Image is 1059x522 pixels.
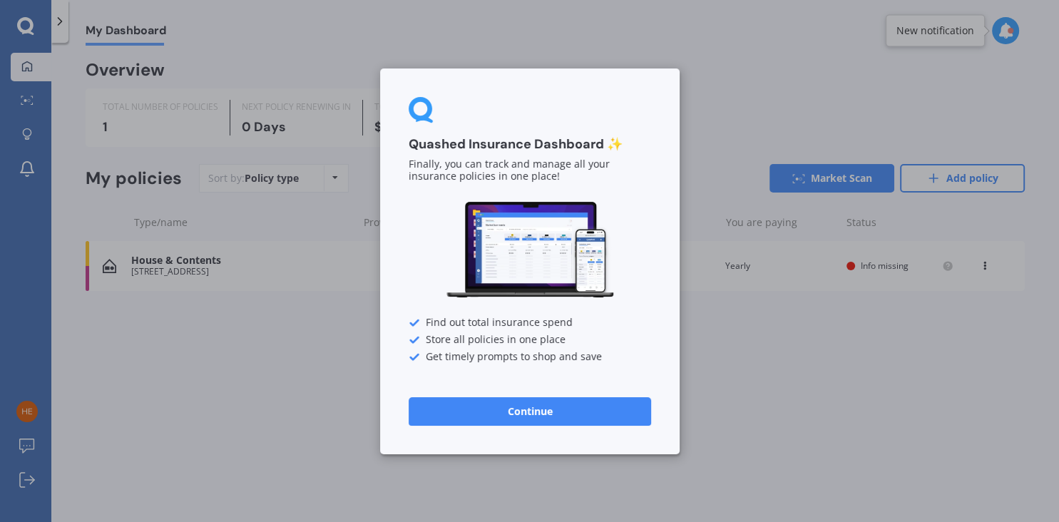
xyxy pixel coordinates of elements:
[409,158,651,183] p: Finally, you can track and manage all your insurance policies in one place!
[409,396,651,425] button: Continue
[409,317,651,328] div: Find out total insurance spend
[409,136,651,153] h3: Quashed Insurance Dashboard ✨
[409,334,651,345] div: Store all policies in one place
[409,351,651,362] div: Get timely prompts to shop and save
[444,200,615,300] img: Dashboard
